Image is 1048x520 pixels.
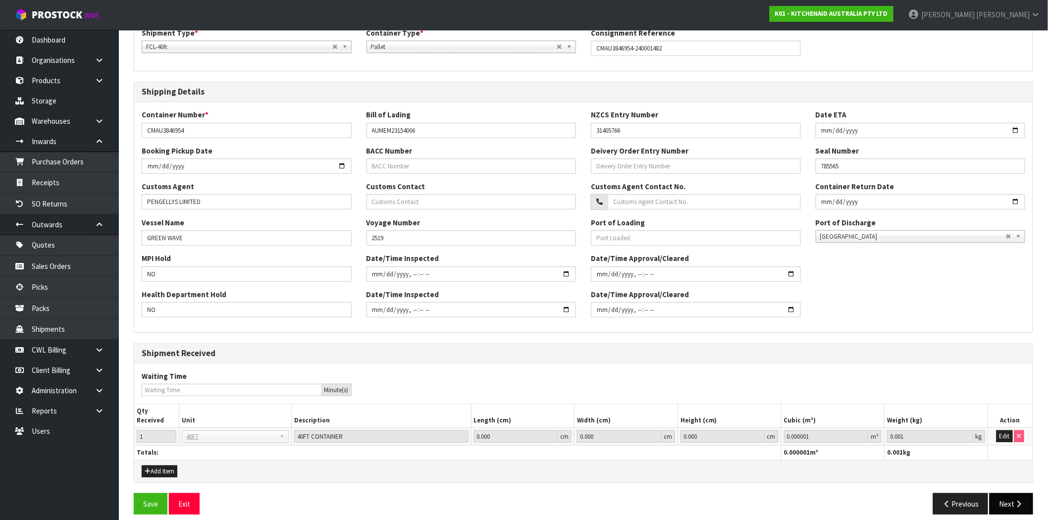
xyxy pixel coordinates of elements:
label: Port of Loading [591,217,645,228]
span: 0.000001 [784,448,810,457]
input: Description [294,430,469,443]
input: Date/Time Inspected [367,302,576,317]
div: cm [661,430,675,443]
input: Customs Contact [367,194,576,209]
small: WMS [84,11,100,20]
label: Consignment Reference [591,28,675,38]
span: [PERSON_NAME] [921,10,975,19]
label: Shipment Type [142,28,198,38]
input: Voyage Number [367,230,576,246]
input: Length [474,430,558,443]
div: kg [973,430,985,443]
span: FCL-40ft [146,41,332,53]
span: [PERSON_NAME] [976,10,1030,19]
a: K01 - KITCHENAID AUSTRALIA PTY LTD [770,6,893,22]
th: m³ [781,446,885,460]
input: MPI Hold [142,266,352,282]
th: Qty Received [134,404,179,427]
th: Weight (kg) [885,404,988,427]
input: Date/Time Inspected [367,266,576,282]
th: Action [988,404,1033,427]
label: Date ETA [816,109,847,120]
input: Date/Time Inspected [591,266,801,282]
label: Bill of Lading [367,109,411,120]
input: Width [577,430,661,443]
label: Date/Time Inspected [367,253,439,263]
label: Seal Number [816,146,859,156]
label: Container Return Date [816,181,894,192]
th: Unit [179,404,292,427]
label: Date/Time Approval/Cleared [591,289,689,300]
th: Cubic (m³) [781,404,885,427]
img: cube-alt.png [15,8,27,21]
label: BACC Number [367,146,413,156]
div: cm [558,430,572,443]
label: Deivery Order Entry Number [591,146,688,156]
label: Container Number [142,109,209,120]
th: Description [291,404,471,427]
h3: Shipment Received [142,349,1025,358]
label: Customs Contact [367,181,425,192]
th: Width (cm) [575,404,678,427]
span: [GEOGRAPHIC_DATA] [820,231,1006,243]
input: Qty Received [137,430,176,443]
input: Height [681,430,765,443]
label: Waiting Time [142,371,187,381]
label: Date/Time Approval/Cleared [591,253,689,263]
label: Health Department Hold [142,289,226,300]
input: Weight [887,430,973,443]
input: Seal Number [816,158,1026,174]
input: Vessel Name [142,230,352,246]
input: Customs Agent [142,194,352,209]
input: Port Loaded [591,230,801,246]
button: Add Item [142,466,177,477]
label: NZCS Entry Number [591,109,658,120]
button: Next [990,493,1033,515]
button: Previous [933,493,989,515]
label: Date/Time Inspected [367,289,439,300]
button: Save [134,493,167,515]
div: m³ [868,430,882,443]
button: Edit [996,430,1013,442]
span: 0.001 [887,448,903,457]
label: Container Type [367,28,424,38]
label: Booking Pickup Date [142,146,212,156]
label: MPI Hold [142,253,171,263]
label: Vessel Name [142,217,184,228]
div: cm [765,430,779,443]
input: Deivery Order Entry Number [591,158,801,174]
label: Port of Discharge [816,217,876,228]
input: Entry Number [591,123,801,138]
input: Customs Agent Contact No. [608,194,801,209]
div: Minute(s) [322,384,352,396]
th: Length (cm) [471,404,575,427]
th: kg [885,446,988,460]
span: ProStock [32,8,82,21]
h3: Shipping Details [142,87,1025,97]
input: Cont. Bookin Date [142,158,352,174]
input: Waiting Time [142,384,322,396]
label: Customs Agent Contact No. [591,181,685,192]
input: Container Return Date [816,194,1026,209]
span: 40FT [186,431,275,443]
input: Health Department Hold [142,302,352,317]
th: Totals: [134,446,781,460]
input: Date/Time Inspected [591,302,801,317]
input: Bill of Lading [367,123,576,138]
strong: K01 - KITCHENAID AUSTRALIA PTY LTD [775,9,888,18]
label: Customs Agent [142,181,194,192]
label: Voyage Number [367,217,420,228]
input: BACC Number [367,158,576,174]
span: Pallet [371,41,557,53]
th: Height (cm) [678,404,781,427]
input: Consignment Reference [591,41,801,56]
input: Container Number [142,123,352,138]
button: Exit [169,493,200,515]
input: Cubic [784,430,869,443]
